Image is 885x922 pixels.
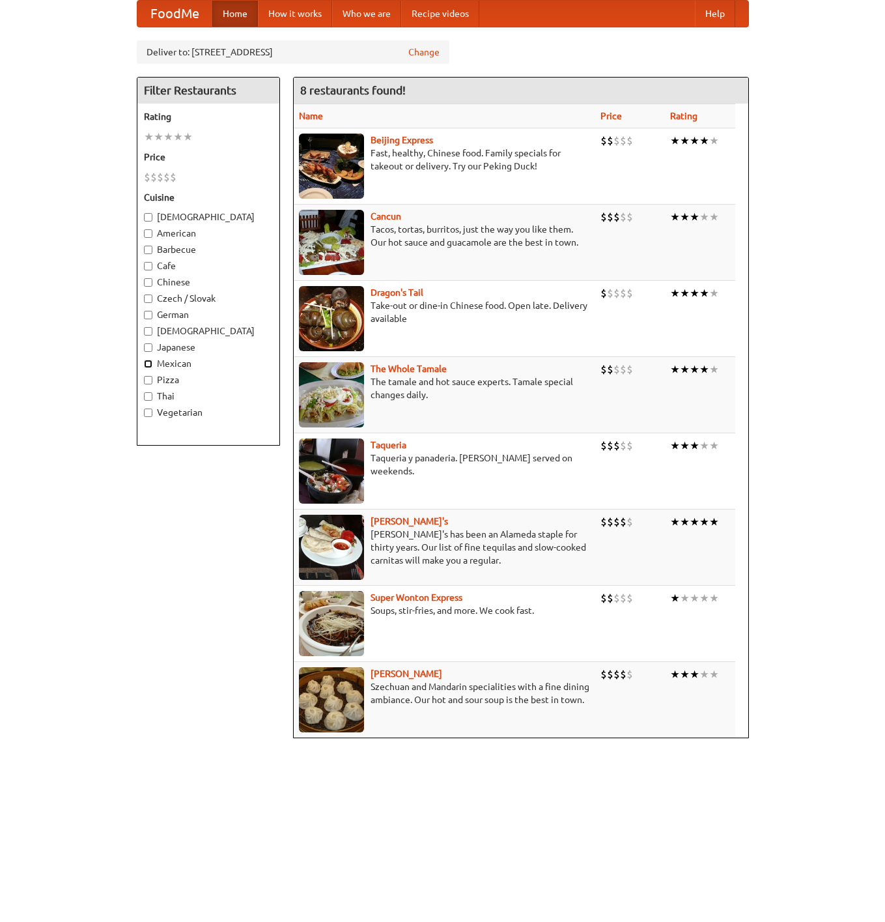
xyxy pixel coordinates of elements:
[299,604,590,617] p: Soups, stir-fries, and more. We cook fast.
[144,392,152,401] input: Thai
[150,170,157,184] li: $
[144,376,152,384] input: Pizza
[699,515,709,529] li: ★
[607,134,613,148] li: $
[371,211,401,222] a: Cancun
[680,667,690,682] li: ★
[709,591,719,605] li: ★
[600,439,607,453] li: $
[371,440,406,450] b: Taqueria
[299,147,590,173] p: Fast, healthy, Chinese food. Family specials for takeout or delivery. Try our Peking Duck!
[183,130,193,144] li: ★
[144,343,152,352] input: Japanese
[699,591,709,605] li: ★
[600,667,607,682] li: $
[607,515,613,529] li: $
[299,439,364,504] img: taqueria.jpg
[371,364,447,374] a: The Whole Tamale
[600,362,607,377] li: $
[709,134,719,148] li: ★
[699,134,709,148] li: ★
[620,362,626,377] li: $
[408,46,440,59] a: Change
[144,229,152,238] input: American
[690,591,699,605] li: ★
[144,243,273,256] label: Barbecue
[371,669,442,679] b: [PERSON_NAME]
[670,591,680,605] li: ★
[144,191,273,204] h5: Cuisine
[613,134,620,148] li: $
[144,311,152,319] input: German
[620,210,626,224] li: $
[626,667,633,682] li: $
[613,362,620,377] li: $
[670,515,680,529] li: ★
[600,111,622,121] a: Price
[620,591,626,605] li: $
[695,1,735,27] a: Help
[212,1,258,27] a: Home
[137,78,279,104] h4: Filter Restaurants
[371,287,423,298] b: Dragon's Tail
[626,286,633,300] li: $
[299,362,364,427] img: wholetamale.jpg
[680,210,690,224] li: ★
[680,286,690,300] li: ★
[670,286,680,300] li: ★
[144,295,152,303] input: Czech / Slovak
[690,439,699,453] li: ★
[299,134,364,199] img: beijing.jpg
[144,276,273,289] label: Chinese
[613,439,620,453] li: $
[613,210,620,224] li: $
[709,362,719,377] li: ★
[299,515,364,580] img: pedros.jpg
[613,515,620,529] li: $
[620,439,626,453] li: $
[299,111,323,121] a: Name
[144,213,152,222] input: [DEMOGRAPHIC_DATA]
[299,591,364,656] img: superwonton.jpg
[371,135,433,145] a: Beijing Express
[607,286,613,300] li: $
[709,286,719,300] li: ★
[607,210,613,224] li: $
[144,278,152,287] input: Chinese
[144,324,273,338] label: [DEMOGRAPHIC_DATA]
[299,452,590,478] p: Taqueria y panaderia. [PERSON_NAME] served on weekends.
[173,130,183,144] li: ★
[258,1,332,27] a: How it works
[144,327,152,336] input: [DEMOGRAPHIC_DATA]
[680,515,690,529] li: ★
[144,259,273,272] label: Cafe
[690,667,699,682] li: ★
[620,134,626,148] li: $
[600,591,607,605] li: $
[620,286,626,300] li: $
[144,227,273,240] label: American
[607,362,613,377] li: $
[371,516,448,526] a: [PERSON_NAME]'s
[163,130,173,144] li: ★
[690,362,699,377] li: ★
[620,667,626,682] li: $
[144,360,152,368] input: Mexican
[144,210,273,223] label: [DEMOGRAPHIC_DATA]
[626,591,633,605] li: $
[144,151,273,164] h5: Price
[144,246,152,254] input: Barbecue
[607,667,613,682] li: $
[670,439,680,453] li: ★
[670,134,680,148] li: ★
[144,292,273,305] label: Czech / Slovak
[299,680,590,706] p: Szechuan and Mandarin specialities with a fine dining ambiance. Our hot and sour soup is the best...
[626,134,633,148] li: $
[626,439,633,453] li: $
[699,439,709,453] li: ★
[626,515,633,529] li: $
[607,439,613,453] li: $
[401,1,479,27] a: Recipe videos
[144,130,154,144] li: ★
[137,40,449,64] div: Deliver to: [STREET_ADDRESS]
